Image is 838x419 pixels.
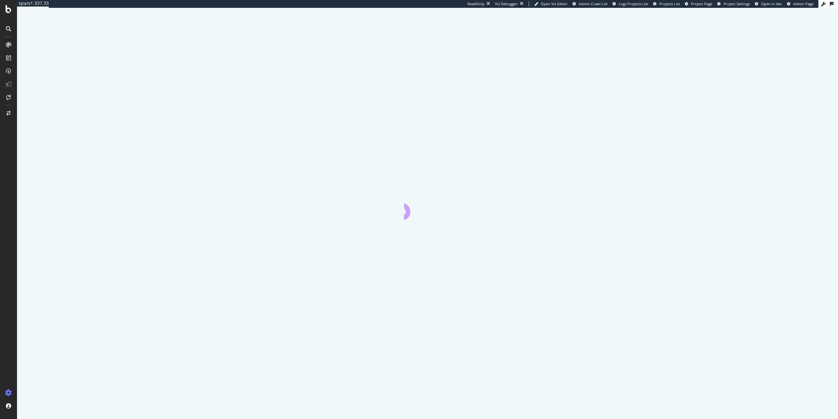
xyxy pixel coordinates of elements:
[787,1,813,7] a: Admin Page
[579,1,608,6] span: Admin Crawl List
[659,1,680,6] span: Projects List
[653,1,680,7] a: Projects List
[495,1,519,7] div: Viz Debugger:
[755,1,782,7] a: Open in dev
[723,1,750,6] span: Project Settings
[793,1,813,6] span: Admin Page
[573,1,608,7] a: Admin Crawl List
[404,197,451,220] div: animation
[691,1,712,6] span: Project Page
[685,1,712,7] a: Project Page
[717,1,750,7] a: Project Settings
[541,1,568,6] span: Open Viz Editor
[534,1,568,7] a: Open Viz Editor
[467,1,485,7] div: ReadOnly:
[619,1,648,6] span: Logs Projects List
[612,1,648,7] a: Logs Projects List
[761,1,782,6] span: Open in dev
